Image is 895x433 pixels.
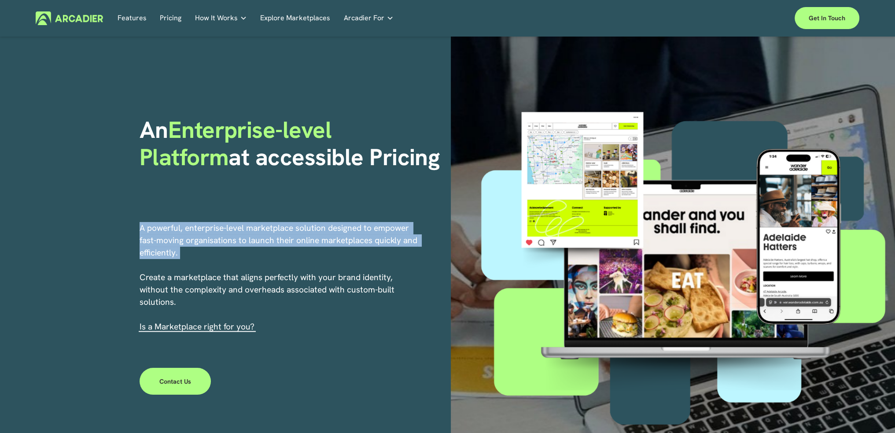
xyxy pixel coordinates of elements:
[795,7,859,29] a: Get in touch
[142,321,254,332] a: s a Marketplace right for you?
[344,12,384,24] span: Arcadier For
[140,115,338,172] span: Enterprise-level Platform
[851,391,895,433] iframe: Chat Widget
[260,11,330,25] a: Explore Marketplaces
[160,11,181,25] a: Pricing
[140,116,445,171] h1: An at accessible Pricing
[118,11,147,25] a: Features
[140,368,211,394] a: Contact Us
[195,12,238,24] span: How It Works
[140,321,254,332] span: I
[344,11,394,25] a: folder dropdown
[36,11,103,25] img: Arcadier
[140,222,419,333] p: A powerful, enterprise-level marketplace solution designed to empower fast-moving organisations t...
[195,11,247,25] a: folder dropdown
